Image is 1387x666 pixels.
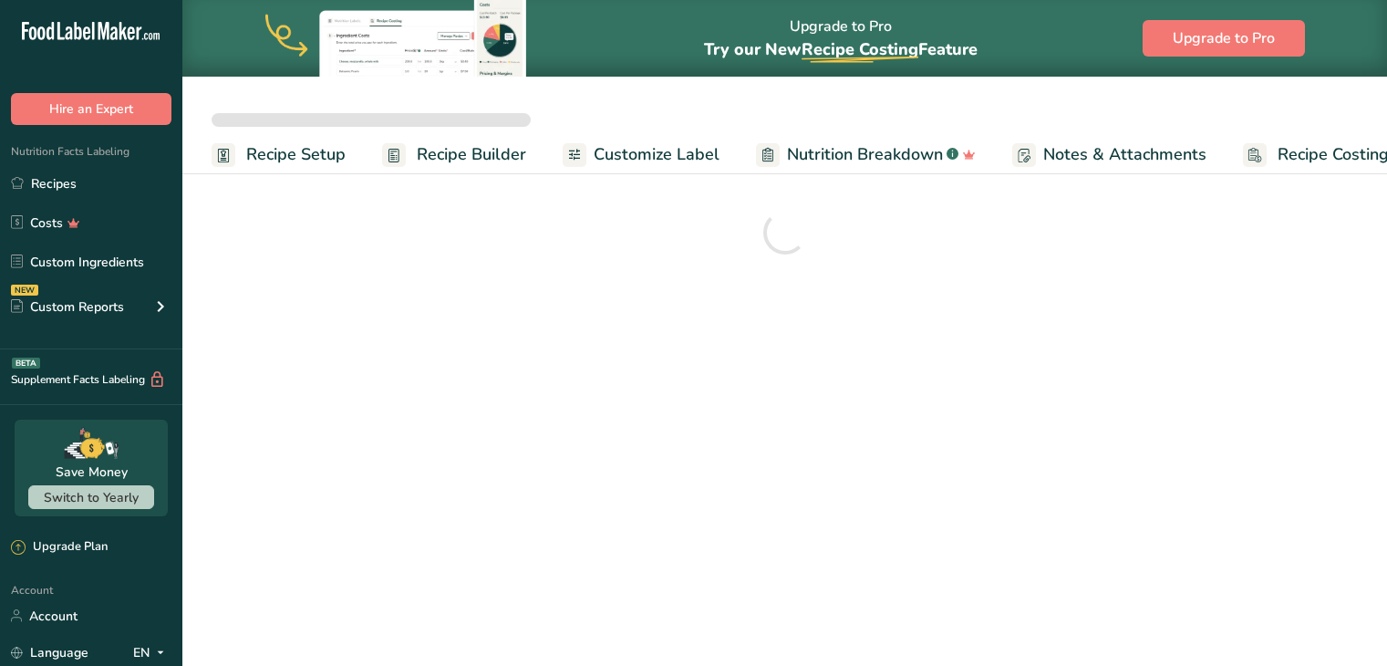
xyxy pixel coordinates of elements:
[417,142,526,167] span: Recipe Builder
[56,463,128,482] div: Save Money
[246,142,346,167] span: Recipe Setup
[133,641,171,663] div: EN
[1012,134,1206,175] a: Notes & Attachments
[11,297,124,317] div: Custom Reports
[212,134,346,175] a: Recipe Setup
[44,489,139,506] span: Switch to Yearly
[704,1,978,77] div: Upgrade to Pro
[756,134,976,175] a: Nutrition Breakdown
[1043,142,1206,167] span: Notes & Attachments
[12,358,40,369] div: BETA
[594,142,719,167] span: Customize Label
[563,134,719,175] a: Customize Label
[11,285,38,296] div: NEW
[1143,20,1305,57] button: Upgrade to Pro
[1173,27,1275,49] span: Upgrade to Pro
[11,538,108,557] div: Upgrade Plan
[382,134,526,175] a: Recipe Builder
[802,38,918,60] span: Recipe Costing
[28,485,154,509] button: Switch to Yearly
[787,142,943,167] span: Nutrition Breakdown
[11,93,171,125] button: Hire an Expert
[704,38,978,60] span: Try our New Feature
